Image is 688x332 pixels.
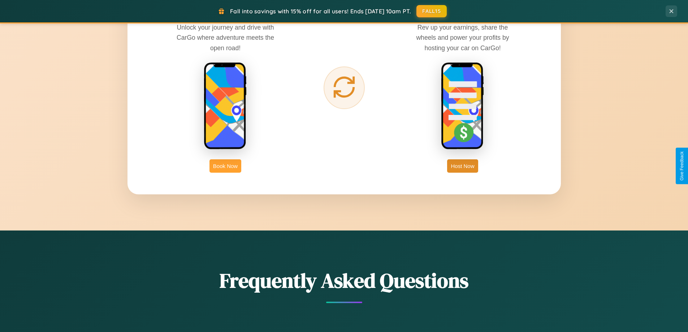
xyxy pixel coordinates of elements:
div: Give Feedback [679,151,684,181]
button: Host Now [447,159,478,173]
button: FALL15 [416,5,447,17]
p: Rev up your earnings, share the wheels and power your profits by hosting your car on CarGo! [408,22,517,53]
img: rent phone [204,62,247,150]
span: Fall into savings with 15% off for all users! Ends [DATE] 10am PT. [230,8,411,15]
h2: Frequently Asked Questions [127,267,561,294]
p: Unlock your journey and drive with CarGo where adventure meets the open road! [171,22,280,53]
img: host phone [441,62,484,150]
button: Book Now [209,159,241,173]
